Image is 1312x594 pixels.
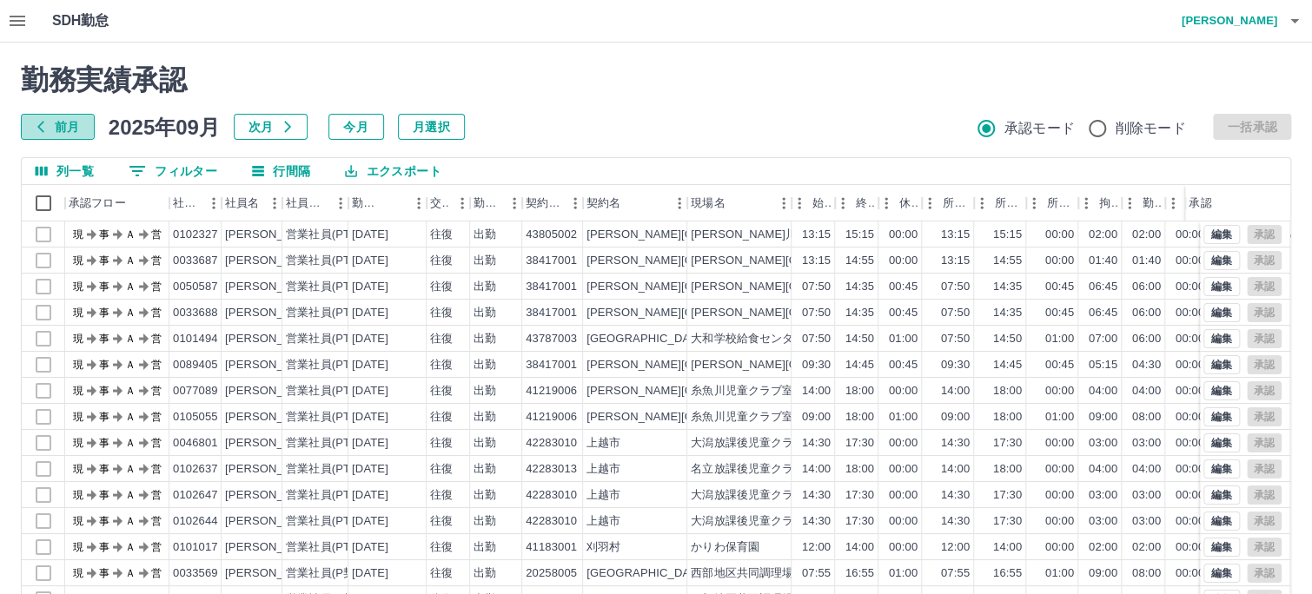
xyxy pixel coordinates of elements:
div: 14:35 [993,279,1022,295]
div: 38417001 [526,253,577,269]
div: 13:15 [802,227,831,243]
text: 現 [73,411,83,423]
div: [PERSON_NAME][GEOGRAPHIC_DATA][PERSON_NAME]学校給食センター [691,357,1091,373]
div: 09:30 [941,357,970,373]
div: 出勤 [474,279,496,295]
div: 承認 [1189,185,1211,221]
div: [PERSON_NAME] [225,383,320,399]
text: Ａ [125,280,136,293]
div: [PERSON_NAME] [225,253,320,269]
div: [DATE] [352,279,388,295]
div: 07:50 [941,331,970,347]
div: 往復 [430,409,453,426]
div: 04:00 [1089,461,1117,478]
div: 14:35 [993,305,1022,321]
text: 事 [99,280,109,293]
div: 社員名 [225,185,259,221]
div: 営業社員(PT契約) [286,227,377,243]
div: [DATE] [352,461,388,478]
div: 往復 [430,331,453,347]
div: 拘束 [1099,185,1118,221]
div: 往復 [430,461,453,478]
div: [PERSON_NAME] [225,305,320,321]
text: 事 [99,411,109,423]
button: 編集 [1203,329,1240,348]
div: 14:00 [802,461,831,478]
text: 営 [151,307,162,319]
div: [PERSON_NAME][GEOGRAPHIC_DATA] [586,253,801,269]
button: 編集 [1203,538,1240,557]
div: 社員区分 [282,185,348,221]
text: 現 [73,333,83,345]
div: 09:00 [941,409,970,426]
button: 今月 [328,114,384,140]
div: 勤務区分 [474,185,501,221]
div: 契約コード [522,185,583,221]
div: 00:00 [1176,383,1204,399]
div: 14:50 [845,331,874,347]
div: 糸魚川児童クラブ室 [691,383,793,399]
div: 00:00 [1045,435,1074,452]
div: 営業社員(PT契約) [286,357,377,373]
div: 始業 [812,185,832,221]
div: 契約名 [586,185,620,221]
button: 編集 [1203,459,1240,478]
div: [DATE] [352,331,388,347]
div: 14:00 [941,383,970,399]
div: 18:00 [993,409,1022,426]
div: 18:00 [993,383,1022,399]
div: 終業 [835,185,878,221]
div: 営業社員(PT契約) [286,435,377,452]
div: 15:15 [845,227,874,243]
div: 社員番号 [173,185,201,221]
div: 01:00 [1045,409,1074,426]
div: 38417001 [526,357,577,373]
div: [PERSON_NAME] [225,227,320,243]
div: [PERSON_NAME][GEOGRAPHIC_DATA] [586,409,801,426]
div: 14:55 [845,253,874,269]
button: 編集 [1203,303,1240,322]
div: 00:00 [1045,383,1074,399]
div: 09:00 [1089,409,1117,426]
text: 事 [99,437,109,449]
text: 事 [99,254,109,267]
div: 18:00 [845,383,874,399]
div: 14:55 [993,253,1022,269]
div: 14:30 [802,435,831,452]
div: 00:00 [1176,435,1204,452]
button: メニュー [562,190,588,216]
div: 18:00 [993,461,1022,478]
div: 15:15 [993,227,1022,243]
button: メニュー [262,190,288,216]
text: 現 [73,280,83,293]
div: 0102327 [173,227,218,243]
div: 00:45 [1045,305,1074,321]
div: 現場名 [691,185,725,221]
div: 往復 [430,357,453,373]
div: 17:30 [845,435,874,452]
div: 0046801 [173,435,218,452]
div: 43787003 [526,331,577,347]
div: 所定開始 [922,185,974,221]
div: 00:45 [889,357,918,373]
div: 00:00 [1176,461,1204,478]
button: メニュー [449,190,475,216]
div: 所定終業 [995,185,1023,221]
div: 00:45 [889,279,918,295]
h5: 2025年09月 [109,114,220,140]
div: 38417001 [526,305,577,321]
text: 営 [151,437,162,449]
div: [PERSON_NAME][GEOGRAPHIC_DATA] [586,227,801,243]
div: 出勤 [474,487,496,504]
div: 上越市 [586,435,620,452]
div: 出勤 [474,305,496,321]
div: [DATE] [352,357,388,373]
div: 終業 [856,185,875,221]
button: 編集 [1203,564,1240,583]
div: 17:30 [993,435,1022,452]
text: 事 [99,333,109,345]
div: 所定開始 [943,185,971,221]
text: 現 [73,463,83,475]
text: Ａ [125,333,136,345]
text: 営 [151,228,162,241]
